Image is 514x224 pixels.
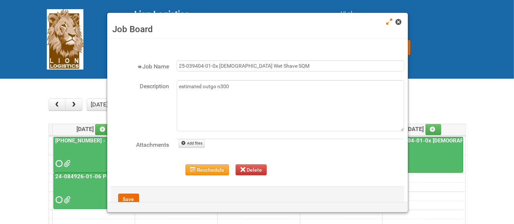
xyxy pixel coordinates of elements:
label: Attachments [111,139,169,149]
h3: Job Board [113,24,402,35]
textarea: estimated outgo n300 [177,80,404,131]
span: MDN 25-032854-01-08 (1) MDN2.xlsx JNF 25-032854-01.DOC LPF 25-032854-01-08.xlsx MDN 25-032854-01-... [64,161,69,166]
button: [DATE] [87,98,112,111]
a: [PHONE_NUMBER] - R+F InnoCPT [54,137,140,144]
img: Lion Logistics [47,9,83,70]
button: Delete [236,164,267,175]
a: Add an event [425,124,442,135]
button: Reschedule [185,164,229,175]
a: Lion Logistics [47,36,83,42]
a: Add files [179,139,205,148]
a: 24-084926-01-06 Pack Collab Wand Tint [53,173,133,209]
a: 24-084926-01-06 Pack Collab Wand Tint [54,173,160,180]
span: [DATE] [407,126,442,132]
button: Save [118,194,139,205]
span: Requested [56,197,61,202]
div: [STREET_ADDRESS] [GEOGRAPHIC_DATA] tel: [PHONE_NUMBER] [135,9,323,61]
span: Lion Logistics [135,9,190,19]
a: [PHONE_NUMBER] - R+F InnoCPT [53,137,133,173]
label: Description [111,80,169,91]
div: Hi al, [341,9,468,18]
span: MDN (2) 24-084926-01-06 (#2).xlsx JNF 24-084926-01-06.DOC MDN 24-084926-01-06.xlsx [64,197,69,202]
span: Requested [56,161,61,166]
a: 25-039404-01-0x [DEMOGRAPHIC_DATA] Wet Shave SQM [383,137,463,173]
label: Job Name [111,60,169,71]
span: [DATE] [76,126,111,132]
a: Add an event [95,124,111,135]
